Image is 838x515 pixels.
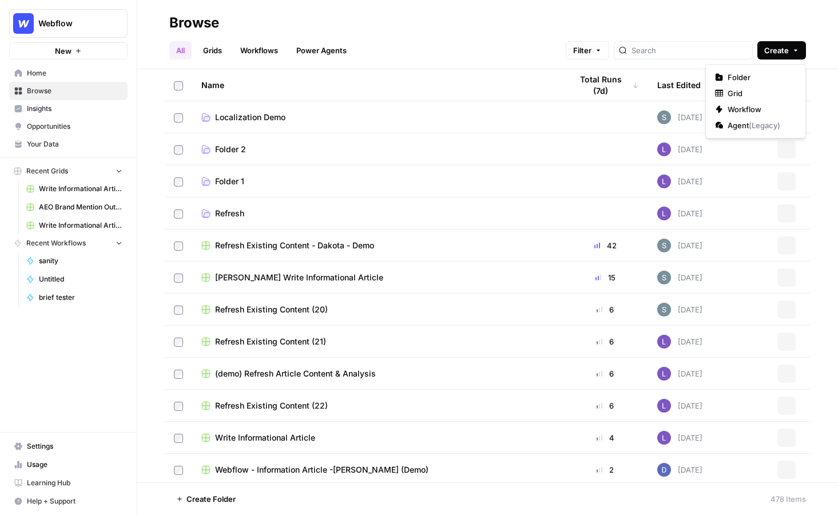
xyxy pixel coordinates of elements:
[573,45,591,56] span: Filter
[657,175,671,188] img: rn7sh892ioif0lo51687sih9ndqw
[21,252,128,270] a: sanity
[39,274,122,284] span: Untitled
[27,121,122,132] span: Opportunities
[27,68,122,78] span: Home
[38,18,108,29] span: Webflow
[201,176,553,187] a: Folder 1
[201,208,553,219] a: Refresh
[571,432,639,443] div: 4
[233,41,285,60] a: Workflows
[27,104,122,114] span: Insights
[169,41,192,60] a: All
[215,176,244,187] span: Folder 1
[657,69,701,101] div: Last Edited
[9,117,128,136] a: Opportunities
[728,88,792,99] span: Grid
[705,64,806,138] div: Create
[728,120,792,131] span: Agent
[289,41,354,60] a: Power Agents
[728,72,792,83] span: Folder
[39,184,122,194] span: Write Informational Article
[657,303,671,316] img: w7f6q2jfcebns90hntjxsl93h3td
[26,166,68,176] span: Recent Grids
[657,335,671,348] img: rn7sh892ioif0lo51687sih9ndqw
[657,367,702,381] div: [DATE]
[657,335,702,348] div: [DATE]
[657,431,671,445] img: rn7sh892ioif0lo51687sih9ndqw
[9,163,128,180] button: Recent Grids
[27,86,122,96] span: Browse
[9,492,128,510] button: Help + Support
[21,198,128,216] a: AEO Brand Mention Outreach (1)
[749,121,780,130] span: ( Legacy )
[27,496,122,506] span: Help + Support
[215,144,246,155] span: Folder 2
[215,432,315,443] span: Write Informational Article
[657,110,671,124] img: w7f6q2jfcebns90hntjxsl93h3td
[571,272,639,283] div: 15
[215,272,383,283] span: [PERSON_NAME] Write Informational Article
[9,100,128,118] a: Insights
[215,368,376,379] span: (demo) Refresh Article Content & Analysis
[657,142,671,156] img: rn7sh892ioif0lo51687sih9ndqw
[201,336,553,347] a: Refresh Existing Content (21)
[27,139,122,149] span: Your Data
[39,292,122,303] span: brief tester
[215,400,328,411] span: Refresh Existing Content (22)
[9,82,128,100] a: Browse
[201,400,553,411] a: Refresh Existing Content (22)
[9,135,128,153] a: Your Data
[9,437,128,455] a: Settings
[9,64,128,82] a: Home
[169,490,243,508] button: Create Folder
[9,474,128,492] a: Learning Hub
[571,336,639,347] div: 6
[39,256,122,266] span: sanity
[215,464,428,476] span: Webflow - Information Article -[PERSON_NAME] (Demo)
[196,41,229,60] a: Grids
[657,271,671,284] img: w7f6q2jfcebns90hntjxsl93h3td
[215,304,328,315] span: Refresh Existing Content (20)
[27,478,122,488] span: Learning Hub
[657,207,702,220] div: [DATE]
[201,304,553,315] a: Refresh Existing Content (20)
[657,142,702,156] div: [DATE]
[9,235,128,252] button: Recent Workflows
[186,493,236,505] span: Create Folder
[201,432,553,443] a: Write Informational Article
[201,464,553,476] a: Webflow - Information Article -[PERSON_NAME] (Demo)
[571,240,639,251] div: 42
[657,463,702,477] div: [DATE]
[571,368,639,379] div: 6
[566,41,609,60] button: Filter
[201,272,553,283] a: [PERSON_NAME] Write Informational Article
[215,112,285,123] span: Localization Demo
[21,216,128,235] a: Write Informational Article (20)
[571,69,639,101] div: Total Runs (7d)
[13,13,34,34] img: Webflow Logo
[21,288,128,307] a: brief tester
[9,9,128,38] button: Workspace: Webflow
[571,400,639,411] div: 6
[657,463,671,477] img: oynt3kinlmekmaa1z2gxuuo0y08d
[571,304,639,315] div: 6
[27,441,122,451] span: Settings
[9,455,128,474] a: Usage
[771,493,806,505] div: 478 Items
[215,336,326,347] span: Refresh Existing Content (21)
[657,399,671,413] img: rn7sh892ioif0lo51687sih9ndqw
[657,239,671,252] img: w7f6q2jfcebns90hntjxsl93h3td
[728,104,792,115] span: Workflow
[39,220,122,231] span: Write Informational Article (20)
[39,202,122,212] span: AEO Brand Mention Outreach (1)
[657,303,702,316] div: [DATE]
[169,14,219,32] div: Browse
[201,69,553,101] div: Name
[571,464,639,476] div: 2
[215,208,244,219] span: Refresh
[215,240,374,251] span: Refresh Existing Content - Dakota - Demo
[657,271,702,284] div: [DATE]
[657,431,702,445] div: [DATE]
[26,238,86,248] span: Recent Workflows
[657,110,702,124] div: [DATE]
